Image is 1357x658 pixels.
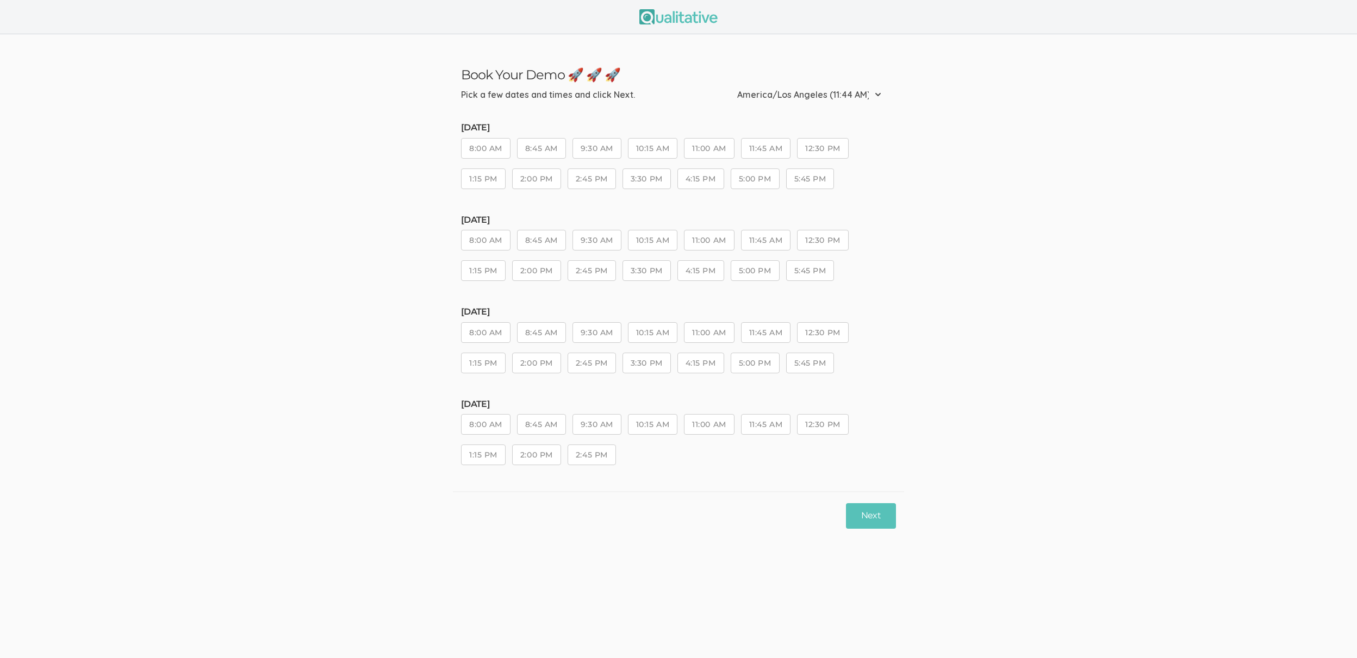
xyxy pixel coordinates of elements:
[568,260,616,281] button: 2:45 PM
[572,322,621,343] button: 9:30 AM
[517,230,566,250] button: 8:45 AM
[628,414,677,435] button: 10:15 AM
[677,353,724,373] button: 4:15 PM
[797,230,848,250] button: 12:30 PM
[623,168,671,189] button: 3:30 PM
[786,260,835,281] button: 5:45 PM
[461,230,511,250] button: 8:00 AM
[623,353,671,373] button: 3:30 PM
[461,353,506,373] button: 1:15 PM
[461,414,511,435] button: 8:00 AM
[684,414,734,435] button: 11:00 AM
[786,353,835,373] button: 5:45 PM
[461,215,896,225] h5: [DATE]
[572,414,621,435] button: 9:30 AM
[797,322,848,343] button: 12:30 PM
[684,138,734,159] button: 11:00 AM
[731,260,780,281] button: 5:00 PM
[731,168,780,189] button: 5:00 PM
[461,138,511,159] button: 8:00 AM
[461,322,511,343] button: 8:00 AM
[512,168,561,189] button: 2:00 PM
[628,230,677,250] button: 10:15 AM
[786,168,835,189] button: 5:45 PM
[461,399,896,409] h5: [DATE]
[572,230,621,250] button: 9:30 AM
[461,307,896,317] h5: [DATE]
[572,138,621,159] button: 9:30 AM
[741,414,790,435] button: 11:45 AM
[628,138,677,159] button: 10:15 AM
[846,503,896,529] button: Next
[461,260,506,281] button: 1:15 PM
[568,168,616,189] button: 2:45 PM
[461,168,506,189] button: 1:15 PM
[512,353,561,373] button: 2:00 PM
[639,9,718,24] img: Qualitative
[623,260,671,281] button: 3:30 PM
[677,168,724,189] button: 4:15 PM
[512,444,561,465] button: 2:00 PM
[568,444,616,465] button: 2:45 PM
[568,353,616,373] button: 2:45 PM
[731,353,780,373] button: 5:00 PM
[461,89,635,101] div: Pick a few dates and times and click Next.
[684,322,734,343] button: 11:00 AM
[684,230,734,250] button: 11:00 AM
[741,322,790,343] button: 11:45 AM
[677,260,724,281] button: 4:15 PM
[628,322,677,343] button: 10:15 AM
[461,444,506,465] button: 1:15 PM
[517,414,566,435] button: 8:45 AM
[741,138,790,159] button: 11:45 AM
[512,260,561,281] button: 2:00 PM
[517,138,566,159] button: 8:45 AM
[517,322,566,343] button: 8:45 AM
[741,230,790,250] button: 11:45 AM
[797,414,848,435] button: 12:30 PM
[461,67,896,83] h3: Book Your Demo 🚀 🚀 🚀
[797,138,848,159] button: 12:30 PM
[461,123,896,133] h5: [DATE]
